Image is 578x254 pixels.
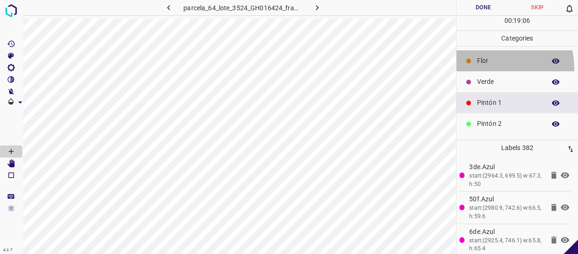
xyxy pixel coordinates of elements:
p: 3de.Azul [469,162,544,172]
div: start:(2980.9, 742.6) w:66.5, h:59.6 [469,204,544,220]
div: start:(2925.4, 746.1) w:65.8, h:65.4 [469,237,544,253]
div: 4.3.7 [1,247,15,254]
p: 50f.Azul [469,194,544,204]
img: logo [3,2,20,19]
p: 00 [504,16,512,26]
p: 06 [523,16,530,26]
p: 6de.Azul [469,227,544,237]
div: : : [504,16,530,30]
h6: parcela_64_lote_3524_GH016424_frame_00107_103503.jpg [183,2,302,15]
div: start:(2964.3, 699.5) w:67.3, h:50 [469,172,544,188]
p: Pintón 1 [477,98,541,108]
p: Verde [477,77,541,87]
p: Labels 382 [459,140,576,156]
p: 19 [513,16,521,26]
p: Flor [477,56,541,66]
p: Pintón 2 [477,119,541,129]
